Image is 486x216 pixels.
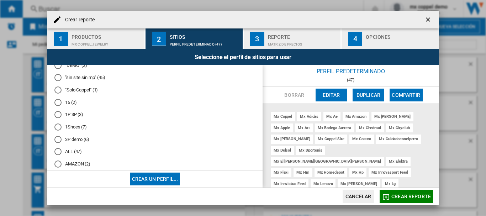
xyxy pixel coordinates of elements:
div: 2 [152,32,166,46]
div: Matriz de precios [268,39,338,46]
div: mx dportenis [296,146,325,155]
button: Borrar [279,89,310,101]
span: Crear reporte [391,194,431,199]
div: mx hm [294,168,312,177]
div: Perfil predeterminado (47) [170,39,240,46]
md-radio-button: "Solo Coppel" (1) [54,87,255,94]
div: Productos [72,31,142,39]
div: mx costco [349,135,374,143]
button: Editar [316,89,347,101]
div: mx hp [349,168,367,177]
div: Perfil predeterminado [263,65,439,78]
button: Duplicar [353,89,384,101]
button: 2 Sitios Perfil predeterminado (47) [146,28,243,49]
button: Crear reporte [380,190,433,203]
div: mx [PERSON_NAME] [371,112,413,121]
div: 3 [250,32,264,46]
button: 4 Opciones [342,28,439,49]
md-radio-button: 3P demo (6) [54,136,255,143]
div: mx att [295,123,312,132]
md-radio-button: 1P 3P (3) [54,111,255,118]
div: mx amazon [343,112,369,121]
button: 1 Productos MX COPPEL:Jewelry [47,28,145,49]
md-radio-button: 1Shoes (7) [54,124,255,131]
h4: Crear reporte [62,16,95,23]
div: mx el [PERSON_NAME][GEOGRAPHIC_DATA][PERSON_NAME] [271,157,384,166]
div: 4 [348,32,362,46]
div: Sitios [170,31,240,39]
div: mx ae [323,112,340,121]
button: getI18NText('BUTTONS.CLOSE_DIALOG') [422,12,436,27]
div: mx coppel site [315,135,347,143]
div: mx lenovo [311,179,336,188]
div: mx chedraui [356,123,384,132]
div: mx apple [271,123,293,132]
div: MX COPPEL:Jewelry [72,39,142,46]
div: 1 [54,32,68,46]
div: mx homedepot [315,168,347,177]
button: Compartir [390,89,422,101]
div: mx [PERSON_NAME] [271,135,313,143]
div: mx lg [382,179,399,188]
div: mx coppel [271,112,295,121]
div: mx delsol [271,146,294,155]
md-radio-button: "sin site sin mp" (45) [54,74,255,81]
button: Crear un perfil... [130,173,180,185]
div: (47) [263,78,439,83]
md-radio-button: 15 (2) [54,99,255,106]
md-radio-button: ALL (47) [54,148,255,155]
div: Reporte [268,31,338,39]
div: mx flexi [271,168,291,177]
div: mx innovasport feed [369,168,411,177]
button: 3 Reporte Matriz de precios [244,28,342,49]
div: mx cityclub [386,123,413,132]
div: mx cuidadoconelperro [376,135,421,143]
div: mx elektra [386,157,411,166]
md-radio-button: "DEMO" (2) [54,62,255,69]
ng-md-icon: getI18NText('BUTTONS.CLOSE_DIALOG') [424,16,433,25]
div: mx [PERSON_NAME] [338,179,380,188]
button: Cancelar [343,190,374,203]
md-radio-button: AMAZON (2) [54,161,255,168]
div: mx bodega aurrera [315,123,354,132]
div: Seleccione el perfil de sitios para usar [47,49,439,65]
div: Opciones [366,31,436,39]
div: mx adidas [297,112,321,121]
div: mx innvictus feed [271,179,308,188]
